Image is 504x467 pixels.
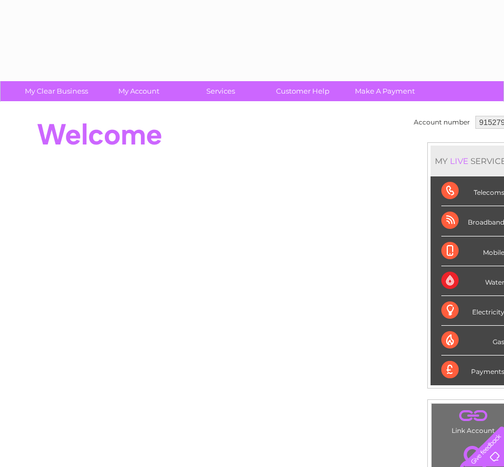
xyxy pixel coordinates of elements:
div: LIVE [448,156,471,166]
a: My Clear Business [12,81,101,101]
a: Services [176,81,265,101]
a: My Account [94,81,183,101]
td: Account number [411,113,473,131]
a: Customer Help [258,81,347,101]
a: Make A Payment [340,81,429,101]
